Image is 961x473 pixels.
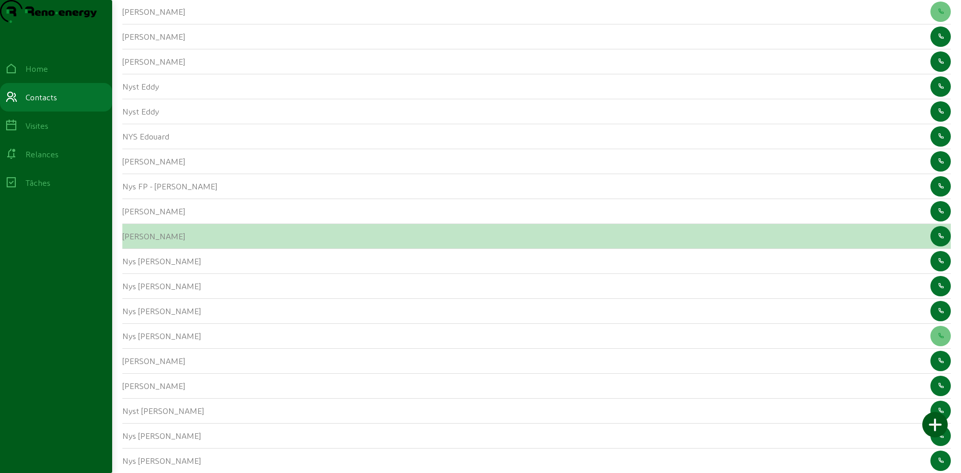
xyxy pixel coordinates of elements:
[122,331,201,341] cam-list-title: Nys [PERSON_NAME]
[122,206,185,216] cam-list-title: [PERSON_NAME]
[122,431,201,440] cam-list-title: Nys [PERSON_NAME]
[25,148,59,160] div: Relances
[25,120,48,132] div: Visites
[122,356,185,366] cam-list-title: [PERSON_NAME]
[25,91,57,103] div: Contacts
[122,156,185,166] cam-list-title: [PERSON_NAME]
[122,7,185,16] cam-list-title: [PERSON_NAME]
[122,131,169,141] cam-list-title: NYS Edouard
[122,106,159,116] cam-list-title: Nyst Eddy
[122,81,159,91] cam-list-title: Nyst Eddy
[122,456,201,465] cam-list-title: Nys [PERSON_NAME]
[122,306,201,316] cam-list-title: Nys [PERSON_NAME]
[122,231,185,241] cam-list-title: [PERSON_NAME]
[122,57,185,66] cam-list-title: [PERSON_NAME]
[122,381,185,391] cam-list-title: [PERSON_NAME]
[122,406,204,415] cam-list-title: Nyst [PERSON_NAME]
[25,63,48,75] div: Home
[122,281,201,291] cam-list-title: Nys [PERSON_NAME]
[25,177,50,189] div: Tâches
[122,181,217,191] cam-list-title: Nys FP - [PERSON_NAME]
[122,32,185,41] cam-list-title: [PERSON_NAME]
[122,256,201,266] cam-list-title: Nys [PERSON_NAME]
